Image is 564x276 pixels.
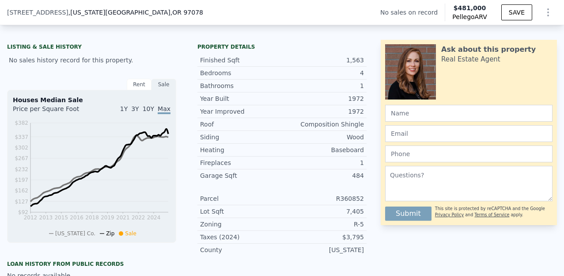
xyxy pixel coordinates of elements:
[120,105,128,112] span: 1Y
[385,207,432,221] button: Submit
[282,233,364,241] div: $3,795
[54,215,68,221] tspan: 2015
[106,230,114,237] span: Zip
[282,146,364,154] div: Baseboard
[132,215,145,221] tspan: 2022
[18,209,28,215] tspan: $92
[7,8,68,17] span: [STREET_ADDRESS]
[385,125,553,142] input: Email
[282,56,364,65] div: 1,563
[200,245,282,254] div: County
[435,203,553,221] div: This site is protected by reCAPTCHA and the Google and apply.
[15,134,28,140] tspan: $337
[282,171,364,180] div: 484
[125,230,136,237] span: Sale
[143,105,154,112] span: 10Y
[200,146,282,154] div: Heating
[13,96,170,104] div: Houses Median Sale
[15,145,28,151] tspan: $302
[200,133,282,142] div: Siding
[282,69,364,77] div: 4
[70,215,83,221] tspan: 2016
[197,43,367,50] div: Property details
[385,105,553,122] input: Name
[282,107,364,116] div: 1972
[170,9,203,16] span: , OR 97078
[15,120,28,126] tspan: $382
[7,261,176,268] div: Loan history from public records
[380,8,445,17] div: No sales on record
[200,194,282,203] div: Parcel
[282,133,364,142] div: Wood
[68,8,203,17] span: , [US_STATE][GEOGRAPHIC_DATA]
[131,105,139,112] span: 3Y
[501,4,532,20] button: SAVE
[85,215,99,221] tspan: 2018
[101,215,114,221] tspan: 2019
[282,158,364,167] div: 1
[24,215,38,221] tspan: 2012
[200,158,282,167] div: Fireplaces
[15,177,28,183] tspan: $197
[435,212,464,217] a: Privacy Policy
[200,120,282,129] div: Roof
[15,188,28,194] tspan: $162
[15,199,28,205] tspan: $127
[282,194,364,203] div: R360852
[200,94,282,103] div: Year Built
[39,215,53,221] tspan: 2013
[127,79,151,90] div: Rent
[158,105,170,114] span: Max
[474,212,509,217] a: Terms of Service
[282,220,364,229] div: R-5
[200,107,282,116] div: Year Improved
[55,230,95,237] span: [US_STATE] Co.
[7,52,176,68] div: No sales history record for this property.
[454,4,486,11] span: $481,000
[452,12,487,21] span: Pellego ARV
[282,245,364,254] div: [US_STATE]
[116,215,130,221] tspan: 2021
[441,55,500,64] div: Real Estate Agent
[200,81,282,90] div: Bathrooms
[200,220,282,229] div: Zoning
[200,171,282,180] div: Garage Sqft
[151,79,176,90] div: Sale
[200,207,282,216] div: Lot Sqft
[441,44,536,55] div: Ask about this property
[15,166,28,172] tspan: $232
[385,146,553,162] input: Phone
[282,120,364,129] div: Composition Shingle
[147,215,161,221] tspan: 2024
[200,233,282,241] div: Taxes (2024)
[15,155,28,161] tspan: $267
[200,69,282,77] div: Bedrooms
[282,207,364,216] div: 7,405
[13,104,92,119] div: Price per Square Foot
[282,94,364,103] div: 1972
[539,4,557,21] button: Show Options
[200,56,282,65] div: Finished Sqft
[7,43,176,52] div: LISTING & SALE HISTORY
[282,81,364,90] div: 1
